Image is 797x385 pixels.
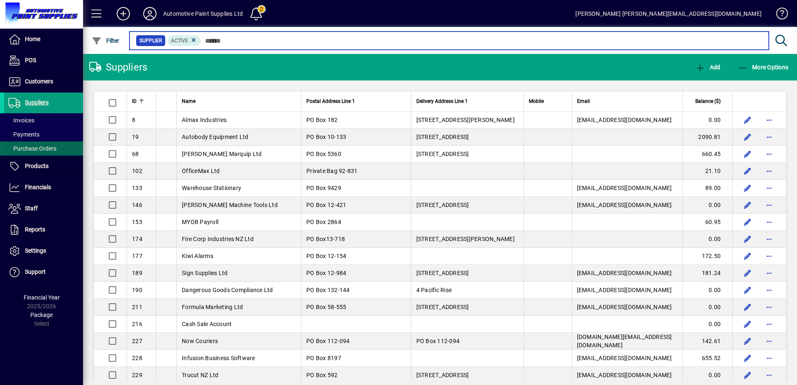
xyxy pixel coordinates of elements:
td: 172.50 [682,248,732,265]
span: 153 [132,219,142,225]
span: Autobody Equipment Ltd [182,134,249,140]
span: Fire Corp Industries NZ Ltd [182,236,254,242]
div: ID [132,97,151,106]
td: 89.00 [682,180,732,197]
span: Balance ($) [695,97,721,106]
a: Customers [4,71,83,92]
span: PO Box 2864 [306,219,341,225]
span: Settings [25,247,46,254]
div: Suppliers [89,61,147,74]
span: 19 [132,134,139,140]
span: [PERSON_NAME] Machine Tools Ltd [182,202,278,208]
button: More options [763,181,776,195]
button: Add [110,6,137,21]
span: [STREET_ADDRESS] [416,202,469,208]
span: PO Box 182 [306,117,338,123]
button: Edit [741,181,754,195]
button: More options [763,147,776,161]
button: More options [763,300,776,314]
span: Cash Sale Account [182,321,232,327]
a: Payments [4,127,83,141]
span: Financial Year [24,294,60,301]
mat-chip: Activation Status: Active [168,35,201,46]
span: Dangerous Goods Compliance Ltd [182,287,273,293]
button: Profile [137,6,163,21]
button: Edit [741,130,754,144]
a: Invoices [4,113,83,127]
button: Edit [741,249,754,263]
div: Automotive Paint Supplies Ltd [163,7,243,20]
span: 4 Pacific Rise [416,287,452,293]
span: 174 [132,236,142,242]
a: Financials [4,177,83,198]
span: Staff [25,205,38,212]
span: 229 [132,372,142,378]
span: PO Box 592 [306,372,338,378]
span: 146 [132,202,142,208]
a: Staff [4,198,83,219]
button: Edit [741,164,754,178]
button: Edit [741,317,754,331]
span: PO Box 12-421 [306,202,346,208]
span: [STREET_ADDRESS] [416,151,469,157]
button: More Options [736,60,791,75]
button: Edit [741,147,754,161]
a: Reports [4,219,83,240]
span: [PERSON_NAME] Marquip Ltd [182,151,262,157]
span: PO Box 9429 [306,185,341,191]
span: OfficeMax Ltd [182,168,220,174]
span: Package [30,312,53,318]
span: [STREET_ADDRESS][PERSON_NAME] [416,117,515,123]
span: Home [25,36,40,42]
button: More options [763,283,776,297]
span: 227 [132,338,142,344]
span: 68 [132,151,139,157]
button: More options [763,249,776,263]
span: [STREET_ADDRESS] [416,134,469,140]
button: Edit [741,215,754,229]
button: Edit [741,198,754,212]
span: PO Box13-718 [306,236,345,242]
span: Name [182,97,196,106]
span: 216 [132,321,142,327]
span: PO Box 112-094 [416,338,460,344]
button: Edit [741,334,754,348]
span: 190 [132,287,142,293]
span: More Options [738,64,789,71]
span: PO Box 112-094 [306,338,350,344]
span: PO Box 58-555 [306,304,346,310]
a: Settings [4,241,83,261]
div: [PERSON_NAME] [PERSON_NAME][EMAIL_ADDRESS][DOMAIN_NAME] [575,7,762,20]
button: Edit [741,300,754,314]
button: Edit [741,368,754,382]
span: Purchase Orders [8,145,56,152]
span: Trucut NZ Ltd [182,372,218,378]
span: Email [577,97,590,106]
span: 211 [132,304,142,310]
span: PO Box 8197 [306,355,341,361]
span: [STREET_ADDRESS] [416,304,469,310]
div: Balance ($) [688,97,728,106]
button: More options [763,215,776,229]
span: Active [171,38,188,44]
span: Customers [25,78,53,85]
span: 189 [132,270,142,276]
span: [EMAIL_ADDRESS][DOMAIN_NAME] [577,287,672,293]
td: 0.00 [682,112,732,129]
span: 8 [132,117,135,123]
a: Knowledge Base [770,2,787,29]
span: PO Box 5360 [306,151,341,157]
span: Reports [25,226,45,233]
span: [EMAIL_ADDRESS][DOMAIN_NAME] [577,202,672,208]
span: 228 [132,355,142,361]
a: Support [4,262,83,283]
button: Edit [741,351,754,365]
span: Support [25,268,46,275]
button: Filter [90,33,122,48]
span: [EMAIL_ADDRESS][DOMAIN_NAME] [577,304,672,310]
button: Edit [741,266,754,280]
span: PO Box 132-144 [306,287,350,293]
span: [DOMAIN_NAME][EMAIL_ADDRESS][DOMAIN_NAME] [577,334,672,348]
span: Sign Supplies Ltd [182,270,227,276]
div: Email [577,97,677,106]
